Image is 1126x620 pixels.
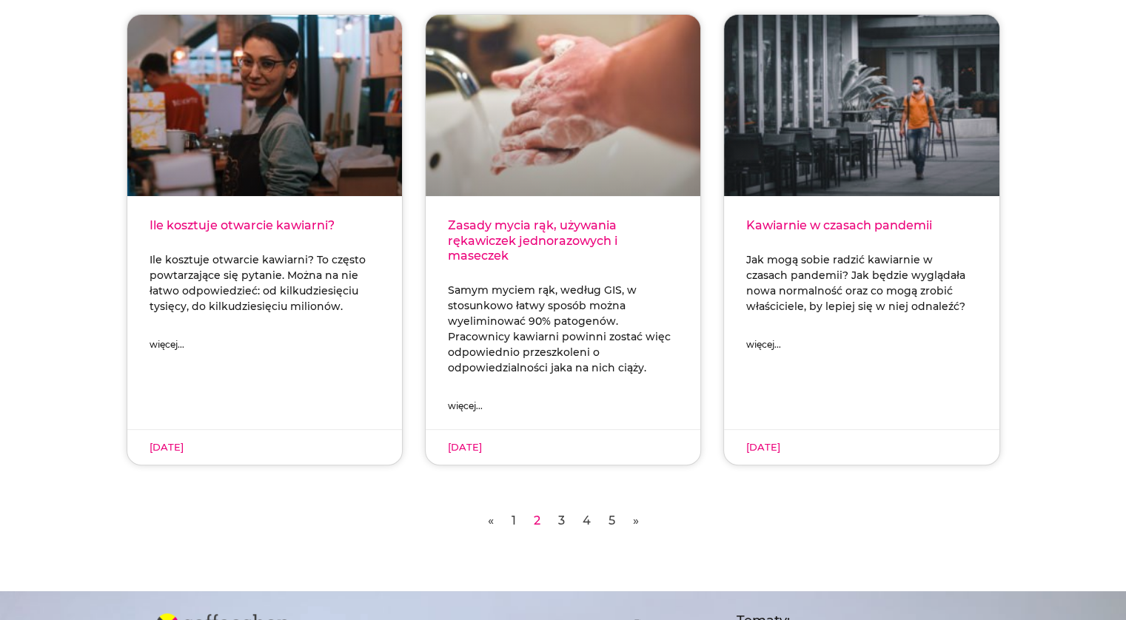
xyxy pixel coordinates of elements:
a: 5 [609,513,615,528]
a: Read more about Zasady mycia rąk, używania rękawiczek jednorazowych i maseczek [448,398,483,414]
p: Ile kosztuje otwarcie kawiarni? To często powtarzające się pytanie. Można na nie łatwo odpowiedzi... [150,252,380,314]
a: kawiarnie w czasach pandemii [724,15,999,196]
span: [DATE] [746,441,780,453]
a: 4 [583,513,591,528]
a: zasady mycia rąk [426,15,700,196]
a: Zasady mycia rąk, używania rękawiczek jednorazowych i maseczek [448,218,617,263]
a: Read more about Kawiarnie w czasach pandemii [746,337,781,353]
p: Jak mogą sobie radzić kawiarnie w czasach pandemii? Jak będzie wyglądała nowa normalność oraz co ... [746,252,976,314]
a: « [488,513,494,528]
a: ile kosztuje otwarcie kawiarni [127,15,402,196]
a: Ile kosztuje otwarcie kawiarni? [150,218,335,232]
nav: Paginacja [127,510,1000,532]
a: Kawiarnie w czasach pandemii [746,218,932,232]
a: 3 [558,513,565,528]
span: [DATE] [448,441,482,453]
span: 2 [534,513,540,528]
a: » [633,513,639,528]
a: 1 [512,513,516,528]
p: Samym myciem rąk, według GIS, w stosunkowo łatwy sposób można wyeliminować 90% patogenów. Pracown... [448,283,678,376]
a: Read more about Ile kosztuje otwarcie kawiarni? [150,337,184,353]
span: [DATE] [150,441,184,453]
